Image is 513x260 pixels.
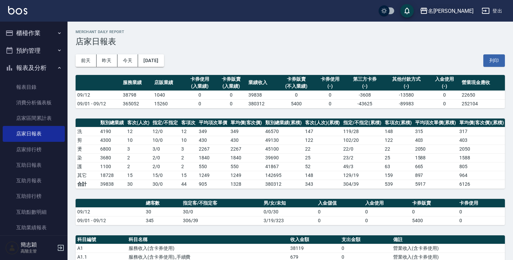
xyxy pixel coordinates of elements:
td: 0 [429,90,460,99]
td: 0 [316,207,363,216]
td: 5400 [410,216,458,225]
td: 148 [303,171,342,180]
td: 25 [303,153,342,162]
td: 49 / 3 [342,162,383,171]
td: 41867 [264,162,303,171]
td: 30/0 [151,180,180,188]
td: 5917 [413,180,458,188]
th: 平均項次單價(累積) [413,119,458,127]
td: 1588 [413,153,458,162]
td: 4300 [99,136,126,145]
td: 550 [229,162,264,171]
th: 支出金額 [340,235,391,244]
td: 550 [197,162,229,171]
td: 39690 [264,153,303,162]
a: 互助排行榜 [3,188,65,204]
td: 12 [180,127,197,136]
img: Person [5,241,19,255]
a: 店家排行榜 [3,142,65,157]
td: 2050 [413,145,458,153]
td: 252104 [460,99,505,108]
th: 科目編號 [76,235,127,244]
td: 380312 [247,99,278,108]
td: 6126 [458,180,505,188]
td: 12 [126,127,151,136]
td: 964 [458,171,505,180]
div: (入業績) [186,83,214,90]
div: 卡券販賣 [280,76,313,83]
td: 1249 [229,171,264,180]
td: 2267 [197,145,229,153]
a: 互助月報表 [3,173,65,188]
td: 315 [413,127,458,136]
td: 15 / 0 [151,171,180,180]
td: 15 [180,171,197,180]
td: 345 [144,216,181,225]
button: 預約管理 [3,42,65,59]
td: 2 [126,153,151,162]
button: 名[PERSON_NAME] [417,4,476,18]
td: 380312 [264,180,303,188]
a: 店家日報表 [3,126,65,141]
td: 2050 [458,145,505,153]
td: 0 [429,99,460,108]
table: a dense table [76,75,505,108]
td: 403 [413,136,458,145]
th: 入金使用 [363,199,411,208]
td: 5400 [278,99,315,108]
div: 名[PERSON_NAME] [428,7,474,15]
td: 30 [144,207,181,216]
td: 2 / 0 [151,162,180,171]
th: 總客數 [144,199,181,208]
td: 122 [303,136,342,145]
td: 洗 [76,127,99,136]
div: (-) [430,83,458,90]
th: 卡券販賣 [410,199,458,208]
td: 15260 [153,99,184,108]
td: 0 [458,216,505,225]
td: 1328 [229,180,264,188]
td: 45100 [264,145,303,153]
th: 指定客/不指定客 [181,199,262,208]
td: 3 [126,145,151,153]
th: 店販業績 [153,75,184,91]
h2: Merchant Daily Report [76,30,505,34]
th: 服務業績 [121,75,153,91]
td: 1840 [229,153,264,162]
td: 39838 [99,180,126,188]
th: 入金儲值 [316,199,363,208]
td: 1588 [458,153,505,162]
button: 昨天 [97,54,117,67]
td: 18728 [99,171,126,180]
td: 539 [383,180,413,188]
td: 38798 [121,90,153,99]
button: 登出 [479,5,505,17]
td: 44 [180,180,197,188]
td: 服務收入(含卡券使用) [127,244,289,253]
td: 430 [197,136,229,145]
button: 前天 [76,54,97,67]
td: 343 [303,180,342,188]
td: -89983 [384,99,429,108]
th: 客項次(累積) [383,119,413,127]
button: [DATE] [138,54,164,67]
td: 6800 [99,145,126,153]
td: -13580 [384,90,429,99]
div: 其他付款方式 [386,76,427,83]
td: 905 [197,180,229,188]
th: 客次(人次)(累積) [303,119,342,127]
td: 102 / 20 [342,136,383,145]
div: (-) [316,83,344,90]
th: 客次(人次) [126,119,151,127]
a: 報表目錄 [3,79,65,95]
td: 10 [126,136,151,145]
td: 燙 [76,145,99,153]
th: 收入金額 [289,235,340,244]
td: 15 [126,171,151,180]
td: 349 [229,127,264,136]
th: 單均價(客次價)(累積) [458,119,505,127]
th: 類別總業績(累積) [264,119,303,127]
th: 指定/不指定(累積) [342,119,383,127]
td: 10 [180,136,197,145]
td: 0 [315,99,346,108]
